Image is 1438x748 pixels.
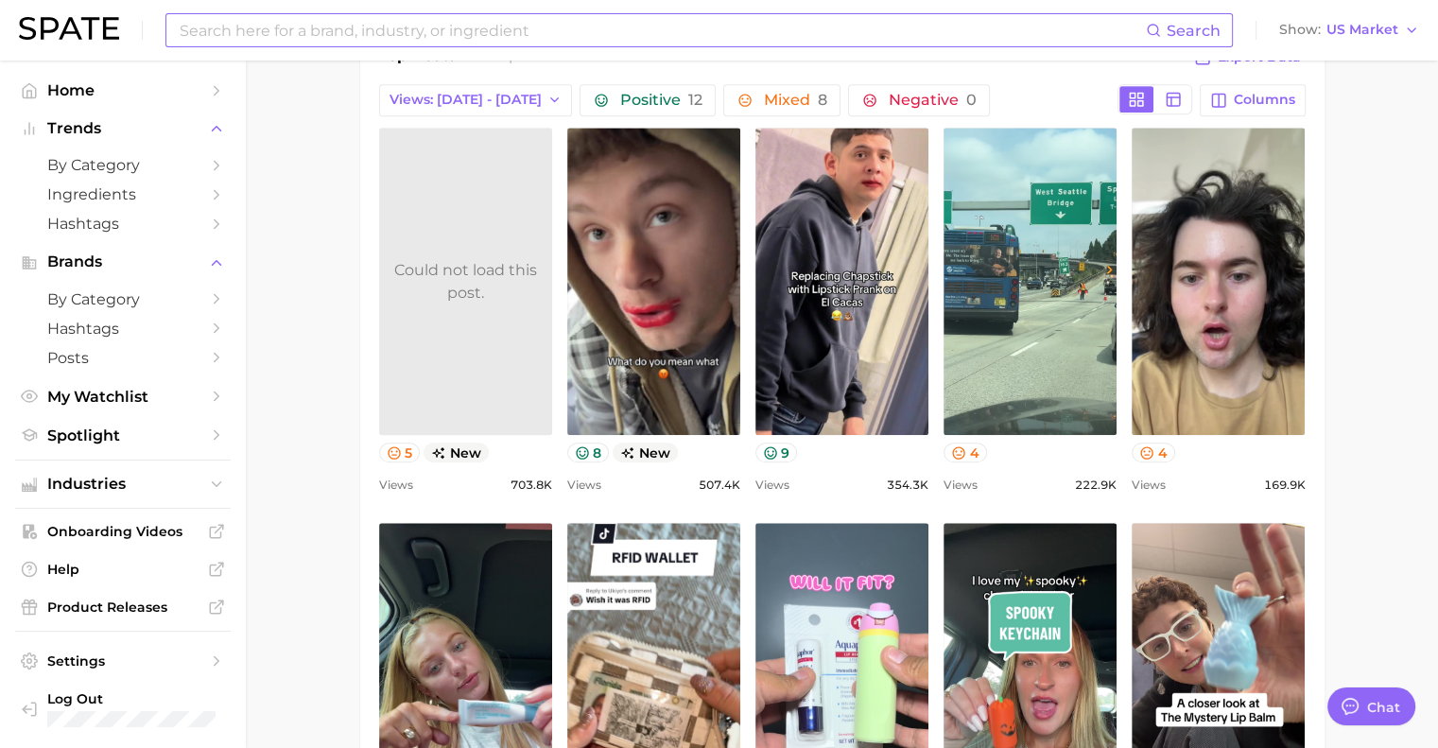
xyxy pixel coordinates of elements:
[15,209,231,238] a: Hashtags
[965,91,976,109] span: 0
[887,474,928,496] span: 354.3k
[47,156,199,174] span: by Category
[15,421,231,450] a: Spotlight
[1274,18,1424,43] button: ShowUS Market
[47,253,199,270] span: Brands
[379,474,413,496] span: Views
[613,443,678,462] span: new
[47,523,199,540] span: Onboarding Videos
[47,81,199,99] span: Home
[755,443,798,462] button: 9
[15,76,231,105] a: Home
[47,185,199,203] span: Ingredients
[699,474,740,496] span: 507.4k
[47,599,199,616] span: Product Releases
[47,426,199,444] span: Spotlight
[15,685,231,733] a: Log out. Currently logged in with e-mail dana.cohen@emersongroup.com.
[379,443,421,462] button: 5
[15,470,231,498] button: Industries
[511,474,552,496] span: 703.8k
[687,91,702,109] span: 12
[15,114,231,143] button: Trends
[15,555,231,583] a: Help
[47,215,199,233] span: Hashtags
[944,474,978,496] span: Views
[379,259,552,304] div: Could not load this post.
[47,320,199,338] span: Hashtags
[817,91,826,109] span: 8
[47,290,199,308] span: by Category
[1263,474,1305,496] span: 169.9k
[619,93,702,108] span: Positive
[15,180,231,209] a: Ingredients
[15,314,231,343] a: Hashtags
[15,150,231,180] a: by Category
[15,382,231,411] a: My Watchlist
[424,443,489,462] span: new
[1234,92,1295,108] span: Columns
[1167,22,1221,40] span: Search
[888,93,976,108] span: Negative
[47,476,199,493] span: Industries
[47,120,199,137] span: Trends
[47,561,199,578] span: Help
[755,474,789,496] span: Views
[19,17,119,40] img: SPATE
[763,93,826,108] span: Mixed
[15,343,231,373] a: Posts
[1132,474,1166,496] span: Views
[47,349,199,367] span: Posts
[1279,25,1321,35] span: Show
[567,474,601,496] span: Views
[944,443,987,462] button: 4
[47,690,270,707] span: Log Out
[1200,84,1305,116] button: Columns
[1075,474,1117,496] span: 222.9k
[379,84,573,116] button: Views: [DATE] - [DATE]
[15,285,231,314] a: by Category
[47,652,199,670] span: Settings
[47,388,199,406] span: My Watchlist
[15,248,231,276] button: Brands
[1326,25,1398,35] span: US Market
[379,128,552,435] a: Could not load this post.
[15,647,231,675] a: Settings
[15,593,231,621] a: Product Releases
[390,92,542,108] span: Views: [DATE] - [DATE]
[15,517,231,546] a: Onboarding Videos
[178,14,1146,46] input: Search here for a brand, industry, or ingredient
[481,46,555,64] span: chapstick
[567,443,610,462] button: 8
[1132,443,1175,462] button: 4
